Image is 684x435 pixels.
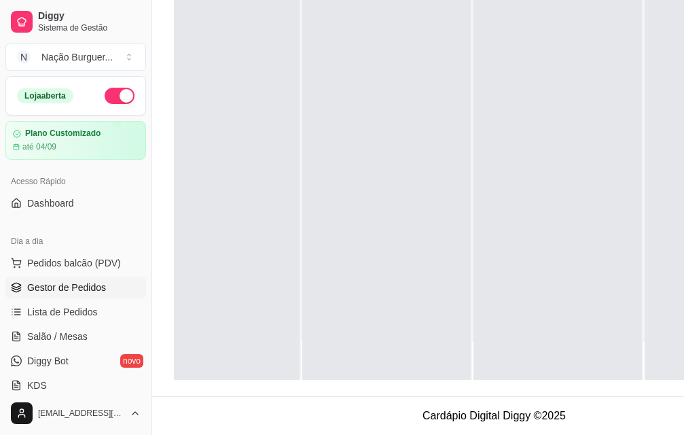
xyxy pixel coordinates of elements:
div: Loja aberta [17,88,73,103]
button: Pedidos balcão (PDV) [5,252,146,274]
div: Nação Burguer ... [41,50,113,64]
div: Acesso Rápido [5,171,146,192]
button: Alterar Status [105,88,134,104]
span: Gestor de Pedidos [27,281,106,294]
a: KDS [5,375,146,396]
span: KDS [27,379,47,392]
a: Dashboard [5,192,146,214]
span: Salão / Mesas [27,330,88,343]
div: Dia a dia [5,230,146,252]
span: N [17,50,31,64]
span: Lista de Pedidos [27,305,98,319]
span: Sistema de Gestão [38,22,141,33]
a: DiggySistema de Gestão [5,5,146,38]
span: Diggy Bot [27,354,69,368]
button: Select a team [5,43,146,71]
a: Gestor de Pedidos [5,277,146,298]
span: Dashboard [27,196,74,210]
a: Lista de Pedidos [5,301,146,323]
button: [EMAIL_ADDRESS][DOMAIN_NAME] [5,397,146,430]
a: Salão / Mesas [5,326,146,347]
span: Pedidos balcão (PDV) [27,256,121,270]
span: Diggy [38,10,141,22]
a: Diggy Botnovo [5,350,146,372]
article: até 04/09 [22,141,56,152]
span: [EMAIL_ADDRESS][DOMAIN_NAME] [38,408,124,419]
a: Plano Customizadoaté 04/09 [5,121,146,160]
article: Plano Customizado [25,128,101,139]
